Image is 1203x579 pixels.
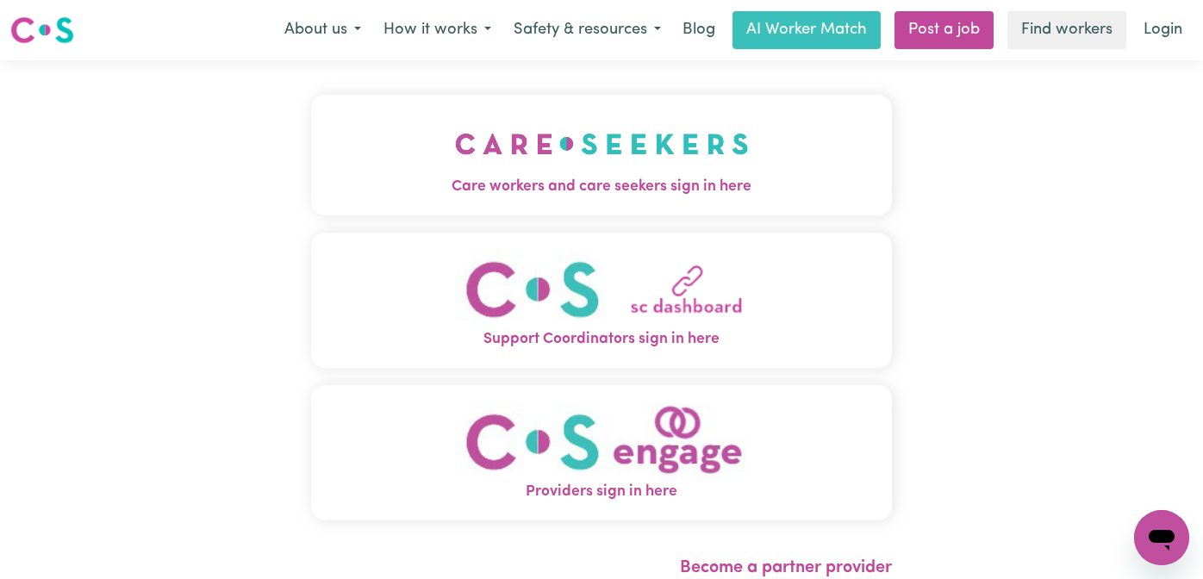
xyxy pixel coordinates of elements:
[680,559,892,576] a: Become a partner provider
[1007,11,1126,49] a: Find workers
[10,10,74,50] a: Careseekers logo
[1134,510,1189,565] iframe: Button to launch messaging window
[372,12,502,48] button: How it works
[672,11,726,49] a: Blog
[311,95,892,215] button: Care workers and care seekers sign in here
[311,481,892,503] span: Providers sign in here
[10,15,74,46] img: Careseekers logo
[311,328,892,351] span: Support Coordinators sign in here
[273,12,372,48] button: About us
[311,385,892,520] button: Providers sign in here
[502,12,672,48] button: Safety & resources
[311,176,892,198] span: Care workers and care seekers sign in here
[311,233,892,368] button: Support Coordinators sign in here
[1133,11,1193,49] a: Login
[732,11,881,49] a: AI Worker Match
[894,11,994,49] a: Post a job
